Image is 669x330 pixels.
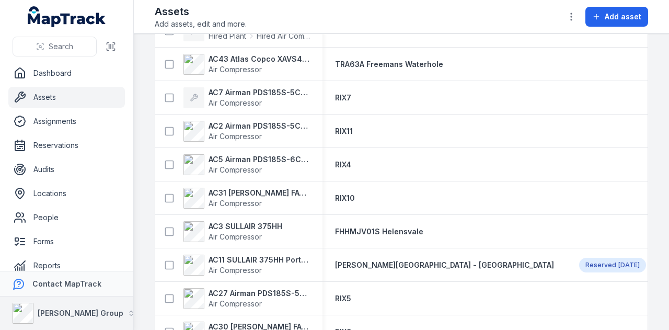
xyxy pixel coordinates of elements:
[579,258,646,272] a: Reserved[DATE]
[209,31,246,41] span: Hired Plant
[335,160,351,169] span: RIX4
[209,154,310,165] strong: AC5 Airman PDS185S-6C1 on [PERSON_NAME] 4
[257,31,310,41] span: Hired Air Compressor
[618,261,640,269] time: 21/08/2025, 7:00:00 am
[209,98,262,107] span: Air Compressor
[183,54,310,75] a: AC43 Atlas Copco XAVS450Air Compressor
[335,294,351,303] span: RIX5
[38,309,123,317] strong: [PERSON_NAME] Group
[209,266,262,275] span: Air Compressor
[183,288,310,309] a: AC27 Airman PDS185S-5C5 on [PERSON_NAME] 5Air Compressor
[209,188,310,198] strong: AC31 [PERSON_NAME] FAC52P on [PERSON_NAME] 10
[209,121,310,131] strong: AC2 Airman PDS185S-5C5 on [PERSON_NAME] 11
[49,41,73,52] span: Search
[335,26,356,35] span: HIRED
[8,87,125,108] a: Assets
[209,221,282,232] strong: AC3 SULLAIR 375HH
[335,93,351,102] span: RIX7
[579,258,646,272] div: Reserved
[605,12,641,22] span: Add asset
[335,193,355,203] a: RIX10
[585,7,648,27] button: Add asset
[335,260,554,270] a: [PERSON_NAME][GEOGRAPHIC_DATA] - [GEOGRAPHIC_DATA]
[335,293,351,304] a: RIX5
[155,19,247,29] span: Add assets, edit and more.
[8,231,125,252] a: Forms
[335,127,353,135] span: RIX11
[32,279,101,288] strong: Contact MapTrack
[209,199,262,208] span: Air Compressor
[209,165,262,174] span: Air Compressor
[8,207,125,228] a: People
[335,227,423,236] span: FHHMJV01S Helensvale
[209,288,310,299] strong: AC27 Airman PDS185S-5C5 on [PERSON_NAME] 5
[183,255,310,276] a: AC11 SULLAIR 375HH Portable CompressorAir Compressor
[335,226,423,237] a: FHHMJV01S Helensvale
[8,63,125,84] a: Dashboard
[209,132,262,141] span: Air Compressor
[8,255,125,276] a: Reports
[209,299,262,308] span: Air Compressor
[335,260,554,269] span: [PERSON_NAME][GEOGRAPHIC_DATA] - [GEOGRAPHIC_DATA]
[335,126,353,136] a: RIX11
[209,232,262,241] span: Air Compressor
[183,221,282,242] a: AC3 SULLAIR 375HHAir Compressor
[8,159,125,180] a: Audits
[183,188,310,209] a: AC31 [PERSON_NAME] FAC52P on [PERSON_NAME] 10Air Compressor
[209,87,310,98] strong: AC7 Airman PDS185S-5C5 on [PERSON_NAME] 7
[183,121,310,142] a: AC2 Airman PDS185S-5C5 on [PERSON_NAME] 11Air Compressor
[8,135,125,156] a: Reservations
[183,87,310,108] a: AC7 Airman PDS185S-5C5 on [PERSON_NAME] 7Air Compressor
[335,93,351,103] a: RIX7
[28,6,106,27] a: MapTrack
[335,59,443,70] a: TRA63A Freemans Waterhole
[183,154,310,175] a: AC5 Airman PDS185S-6C1 on [PERSON_NAME] 4Air Compressor
[618,261,640,269] span: [DATE]
[209,54,310,64] strong: AC43 Atlas Copco XAVS450
[209,255,310,265] strong: AC11 SULLAIR 375HH Portable Compressor
[8,111,125,132] a: Assignments
[209,65,262,74] span: Air Compressor
[335,194,355,202] span: RIX10
[13,37,97,56] button: Search
[335,60,443,69] span: TRA63A Freemans Waterhole
[155,4,247,19] h2: Assets
[8,183,125,204] a: Locations
[335,160,351,170] a: RIX4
